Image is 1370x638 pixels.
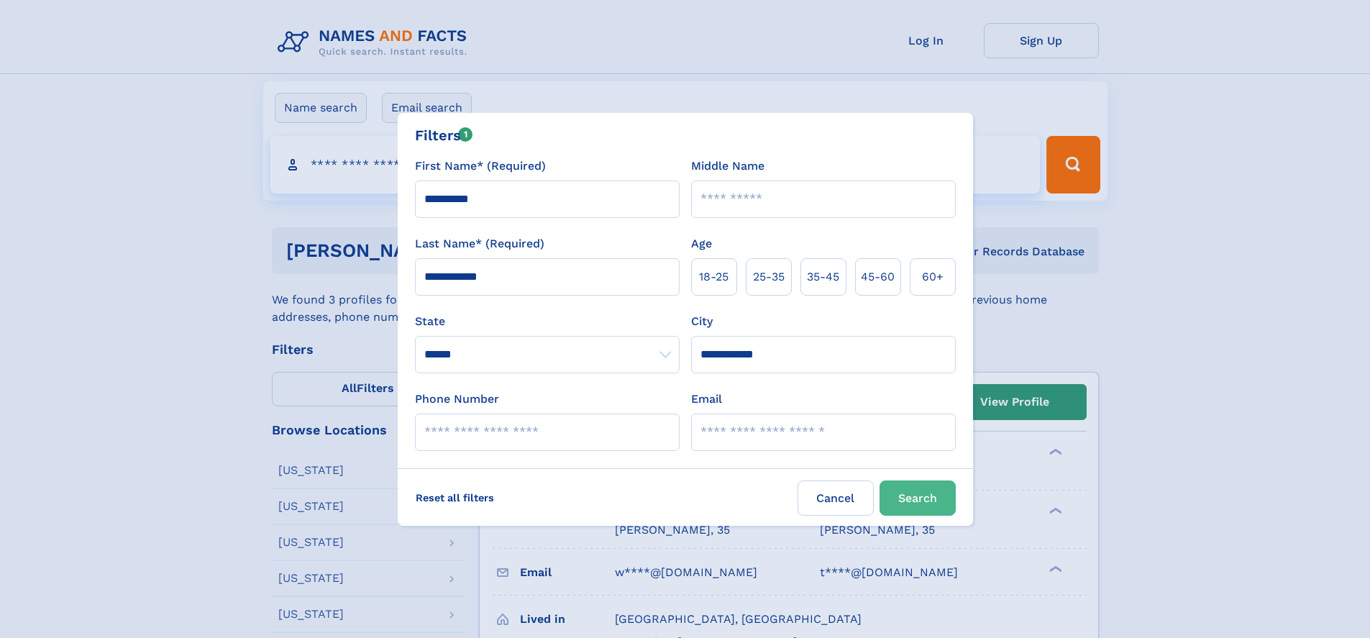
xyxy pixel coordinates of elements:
[415,313,680,330] label: State
[699,268,729,286] span: 18‑25
[415,235,544,252] label: Last Name* (Required)
[415,124,473,146] div: Filters
[415,158,546,175] label: First Name* (Required)
[415,391,499,408] label: Phone Number
[798,480,874,516] label: Cancel
[691,391,722,408] label: Email
[691,158,764,175] label: Middle Name
[406,480,503,515] label: Reset all filters
[807,268,839,286] span: 35‑45
[691,235,712,252] label: Age
[691,313,713,330] label: City
[880,480,956,516] button: Search
[861,268,895,286] span: 45‑60
[922,268,944,286] span: 60+
[753,268,785,286] span: 25‑35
